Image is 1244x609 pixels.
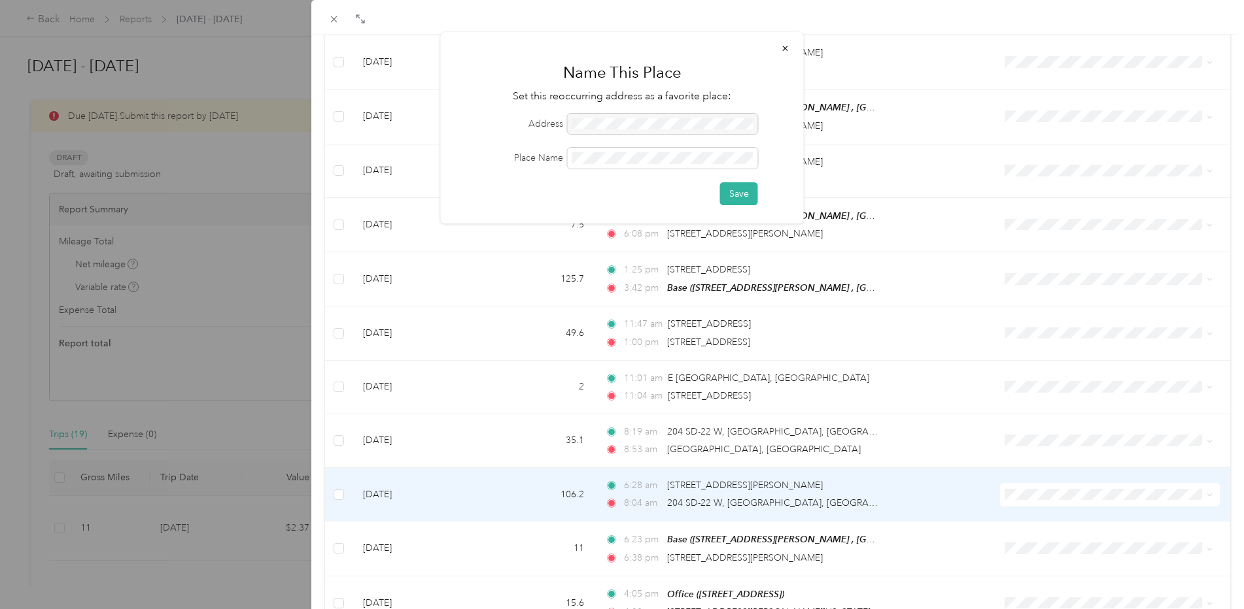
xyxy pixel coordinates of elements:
span: [STREET_ADDRESS] [668,390,751,401]
span: Base ([STREET_ADDRESS][PERSON_NAME] , [GEOGRAPHIC_DATA], [GEOGRAPHIC_DATA]) [667,534,1048,545]
span: 6:28 am [624,478,661,493]
span: [STREET_ADDRESS] [667,337,750,348]
td: [DATE] [353,521,481,576]
span: Base ([STREET_ADDRESS][PERSON_NAME] , [GEOGRAPHIC_DATA], [GEOGRAPHIC_DATA]) [667,282,1048,293]
td: 49.6 [481,306,595,360]
td: [DATE] [353,198,481,252]
span: [STREET_ADDRESS][PERSON_NAME] [667,228,823,239]
label: Place Name [459,151,563,165]
td: [DATE] [353,306,481,360]
span: 6:23 pm [624,533,661,547]
span: [GEOGRAPHIC_DATA], [GEOGRAPHIC_DATA] [667,444,861,455]
td: [DATE] [353,361,481,414]
td: [DATE] [353,35,481,90]
span: 8:19 am [624,425,661,439]
td: 106.2 [481,468,595,521]
span: [STREET_ADDRESS][PERSON_NAME] [667,480,823,491]
td: 7.5 [481,198,595,252]
span: 3:42 pm [624,281,661,295]
td: 125.7 [481,252,595,306]
span: 11:47 am [624,317,663,331]
td: [DATE] [353,468,481,521]
span: E [GEOGRAPHIC_DATA], [GEOGRAPHIC_DATA] [668,372,869,384]
td: [DATE] [353,144,481,198]
span: 4:05 pm [624,587,661,601]
td: 35.1 [481,414,595,468]
td: [DATE] [353,414,481,468]
span: 8:04 am [624,496,661,510]
span: 6:08 pm [624,227,661,241]
span: 6:38 pm [624,551,661,565]
iframe: Everlance-gr Chat Button Frame [1171,536,1244,609]
button: Save [720,182,758,205]
span: 11:01 am [624,371,663,386]
span: [STREET_ADDRESS] [668,318,751,329]
h1: Name This Place [459,57,786,88]
span: Office ([STREET_ADDRESS]) [667,589,784,599]
span: [STREET_ADDRESS] [667,264,750,275]
span: 8:53 am [624,442,661,457]
span: 11:04 am [624,389,663,403]
span: 1:00 pm [624,335,661,350]
span: 204 SD-22 W, [GEOGRAPHIC_DATA], [GEOGRAPHIC_DATA] [667,497,921,508]
p: Set this reoccurring address as a favorite place: [459,88,786,105]
label: Address [459,117,563,131]
td: [DATE] [353,90,481,144]
span: 1:25 pm [624,263,661,277]
span: [STREET_ADDRESS][PERSON_NAME] [667,552,823,563]
td: 11 [481,521,595,576]
td: [DATE] [353,252,481,306]
span: 204 SD-22 W, [GEOGRAPHIC_DATA], [GEOGRAPHIC_DATA] [667,426,921,437]
td: 2 [481,361,595,414]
